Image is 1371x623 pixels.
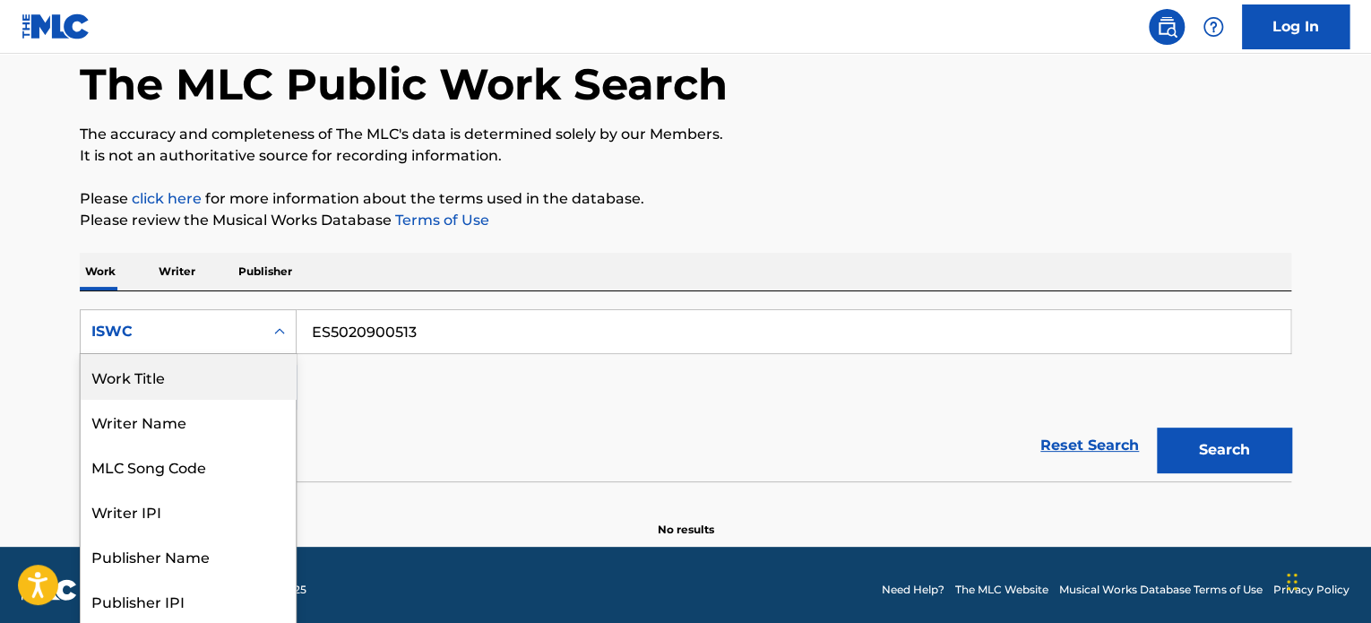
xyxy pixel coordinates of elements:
[1195,9,1231,45] div: Help
[1157,428,1291,472] button: Search
[1242,4,1349,49] a: Log In
[81,533,296,578] div: Publisher Name
[882,582,944,598] a: Need Help?
[80,309,1291,481] form: Search Form
[80,253,121,290] p: Work
[81,489,296,533] div: Writer IPI
[80,57,728,111] h1: The MLC Public Work Search
[91,321,253,342] div: ISWC
[658,500,714,538] p: No results
[233,253,297,290] p: Publisher
[1203,16,1224,38] img: help
[1287,555,1298,609] div: Drag
[81,578,296,623] div: Publisher IPI
[1031,426,1148,465] a: Reset Search
[81,444,296,489] div: MLC Song Code
[132,190,202,207] a: click here
[80,188,1291,210] p: Please for more information about the terms used in the database.
[153,253,201,290] p: Writer
[1059,582,1263,598] a: Musical Works Database Terms of Use
[80,145,1291,167] p: It is not an authoritative source for recording information.
[22,13,91,39] img: MLC Logo
[1156,16,1177,38] img: search
[80,124,1291,145] p: The accuracy and completeness of The MLC's data is determined solely by our Members.
[1273,582,1349,598] a: Privacy Policy
[392,212,489,229] a: Terms of Use
[80,210,1291,231] p: Please review the Musical Works Database
[81,354,296,399] div: Work Title
[955,582,1048,598] a: The MLC Website
[1281,537,1371,623] iframe: Chat Widget
[1149,9,1185,45] a: Public Search
[81,399,296,444] div: Writer Name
